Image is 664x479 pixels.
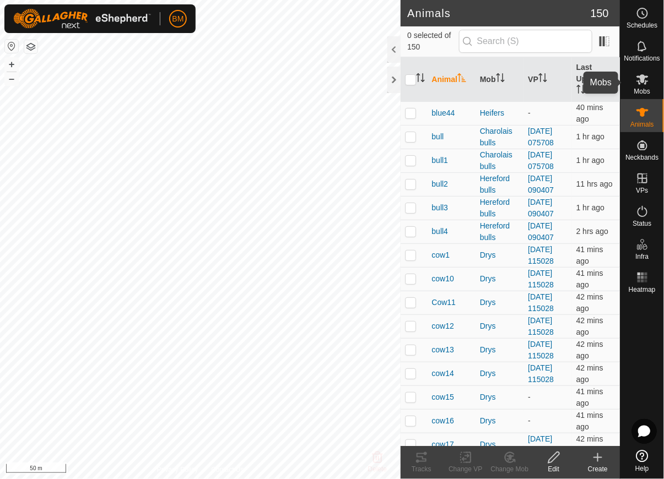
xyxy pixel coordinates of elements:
a: [DATE] 090407 [528,174,554,194]
span: cow16 [431,415,454,427]
div: Charolais bulls [480,149,519,172]
a: [DATE] 090407 [528,198,554,218]
div: Change Mob [488,464,532,474]
span: 19 Aug 2025, 9:02 pm [576,269,603,289]
div: Charolais bulls [480,126,519,149]
a: [DATE] 115028 [528,269,554,289]
span: bull3 [431,202,448,214]
span: Status [633,220,651,227]
a: [DATE] 075708 [528,150,554,171]
span: Heatmap [629,286,656,293]
button: – [5,72,18,85]
span: VPs [636,187,648,194]
span: cow17 [431,439,454,450]
div: Hereford bulls [480,173,519,196]
span: 19 Aug 2025, 9:03 pm [576,103,603,123]
div: Drys [480,368,519,379]
span: Infra [635,253,649,260]
div: Hereford bulls [480,197,519,220]
a: [DATE] 075708 [528,127,554,147]
span: cow12 [431,320,454,332]
div: Change VP [444,464,488,474]
span: Notifications [624,55,660,62]
app-display-virtual-paddock-transition: - [528,416,531,425]
a: [DATE] 115028 [528,363,554,384]
div: Drys [480,344,519,356]
button: Reset Map [5,40,18,53]
div: Edit [532,464,576,474]
span: cow15 [431,391,454,403]
button: Map Layers [24,40,37,53]
a: Help [620,445,664,476]
span: 19 Aug 2025, 9:02 pm [576,340,603,360]
span: Schedules [627,22,657,29]
div: Drys [480,297,519,308]
a: [DATE] 115028 [528,316,554,336]
a: [DATE] 115028 [528,245,554,265]
h2: Animals [407,7,590,20]
span: 19 Aug 2025, 7:31 pm [576,227,608,236]
th: Animal [427,57,475,102]
span: cow10 [431,273,454,285]
span: cow14 [431,368,454,379]
span: Animals [630,121,654,128]
div: Drys [480,249,519,261]
span: BM [172,13,184,25]
div: Drys [480,391,519,403]
th: VP [523,57,571,102]
span: cow13 [431,344,454,356]
span: 19 Aug 2025, 8:01 pm [576,156,604,165]
span: blue44 [431,107,455,119]
a: [DATE] 090407 [528,221,554,242]
p-sorticon: Activate to sort [496,75,505,84]
span: 19 Aug 2025, 9:03 pm [576,387,603,407]
div: Heifers [480,107,519,119]
span: 19 Aug 2025, 9:02 pm [576,245,603,265]
span: bull [431,131,444,143]
a: Contact Us [211,465,244,475]
span: 0 selected of 150 [407,30,458,53]
div: Drys [480,320,519,332]
a: [DATE] 115028 [528,340,554,360]
a: [DATE] 115028 [528,292,554,313]
span: 19 Aug 2025, 8:01 pm [576,203,604,212]
span: 19 Aug 2025, 10:03 am [576,179,613,188]
span: 19 Aug 2025, 9:02 pm [576,316,603,336]
button: + [5,58,18,71]
app-display-virtual-paddock-transition: - [528,393,531,401]
span: bull2 [431,178,448,190]
span: 19 Aug 2025, 9:01 pm [576,292,603,313]
p-sorticon: Activate to sort [416,75,425,84]
a: Privacy Policy [157,465,198,475]
span: Cow11 [431,297,456,308]
span: 19 Aug 2025, 9:03 pm [576,411,603,431]
app-display-virtual-paddock-transition: - [528,108,531,117]
p-sorticon: Activate to sort [457,75,466,84]
div: Drys [480,415,519,427]
span: 19 Aug 2025, 9:02 pm [576,363,603,384]
span: Mobs [634,88,650,95]
span: cow1 [431,249,450,261]
div: Drys [480,273,519,285]
span: 19 Aug 2025, 8:01 pm [576,132,604,141]
input: Search (S) [459,30,592,53]
span: Neckbands [625,154,658,161]
a: [DATE] 115028 [528,434,554,455]
div: Hereford bulls [480,220,519,243]
div: Create [576,464,620,474]
p-sorticon: Activate to sort [576,86,585,95]
span: Help [635,465,649,472]
span: bull1 [431,155,448,166]
th: Last Updated [572,57,620,102]
img: Gallagher Logo [13,9,151,29]
div: Tracks [400,464,444,474]
span: 19 Aug 2025, 9:01 pm [576,434,603,455]
div: Drys [480,439,519,450]
th: Mob [476,57,523,102]
span: bull4 [431,226,448,237]
p-sorticon: Activate to sort [538,75,547,84]
span: 150 [591,5,609,21]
